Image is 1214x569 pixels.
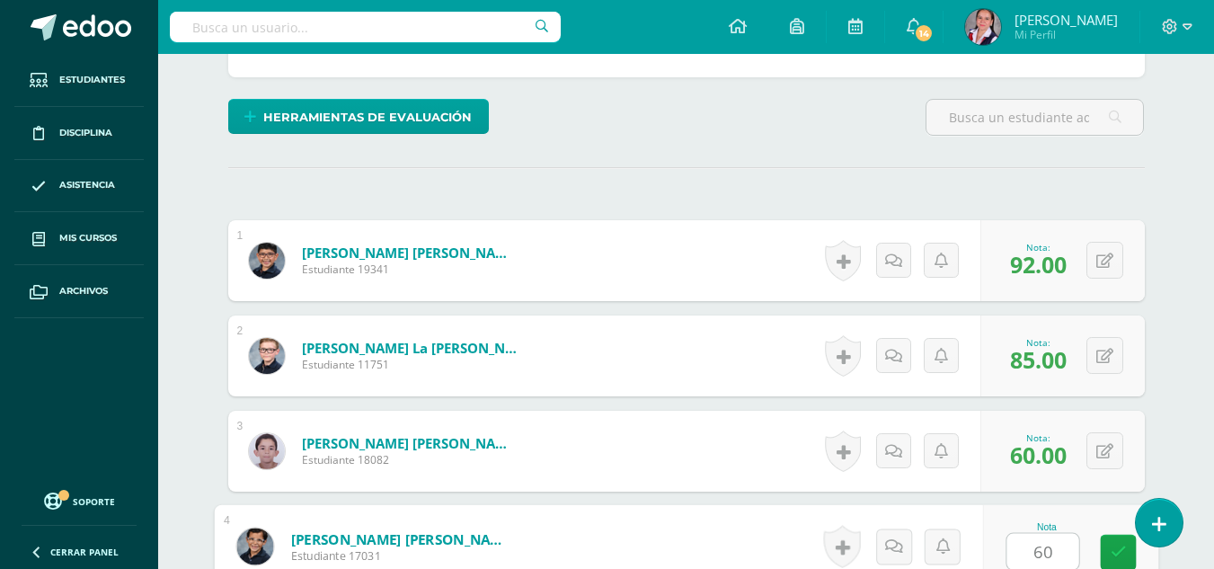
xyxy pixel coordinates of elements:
[302,339,518,357] a: [PERSON_NAME] La [PERSON_NAME]
[59,231,117,245] span: Mis cursos
[59,178,115,192] span: Asistencia
[1010,336,1067,349] div: Nota:
[170,12,561,42] input: Busca un usuario...
[14,160,144,213] a: Asistencia
[249,338,285,374] img: cf038dd99f21e9824359377c4cbbe920.png
[290,548,512,565] span: Estudiante 17031
[249,433,285,469] img: a279ecbedf04ab8dabf6960fbe9f0849.png
[1010,431,1067,444] div: Nota:
[59,73,125,87] span: Estudiantes
[73,495,115,508] span: Soporte
[50,546,119,558] span: Cerrar panel
[302,244,518,262] a: [PERSON_NAME] [PERSON_NAME]
[59,126,112,140] span: Disciplina
[263,101,472,134] span: Herramientas de evaluación
[59,284,108,298] span: Archivos
[14,107,144,160] a: Disciplina
[228,99,489,134] a: Herramientas de evaluación
[1010,249,1067,280] span: 92.00
[22,488,137,512] a: Soporte
[965,9,1001,45] img: c2f722f83b2fd9b087aa4785765f22dc.png
[14,54,144,107] a: Estudiantes
[1010,440,1067,470] span: 60.00
[14,265,144,318] a: Archivos
[14,212,144,265] a: Mis cursos
[1010,241,1067,253] div: Nota:
[1015,11,1118,29] span: [PERSON_NAME]
[1015,27,1118,42] span: Mi Perfil
[1006,522,1087,532] div: Nota
[290,529,512,548] a: [PERSON_NAME] [PERSON_NAME]
[1010,344,1067,375] span: 85.00
[302,357,518,372] span: Estudiante 11751
[302,434,518,452] a: [PERSON_NAME] [PERSON_NAME]
[236,528,273,565] img: 5d0c021454be9268f49b0fa584145ca8.png
[302,262,518,277] span: Estudiante 19341
[926,100,1143,135] input: Busca un estudiante aquí...
[302,452,518,467] span: Estudiante 18082
[914,23,934,43] span: 14
[249,243,285,279] img: 786bdb1e74f20c789bede9369a06d074.png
